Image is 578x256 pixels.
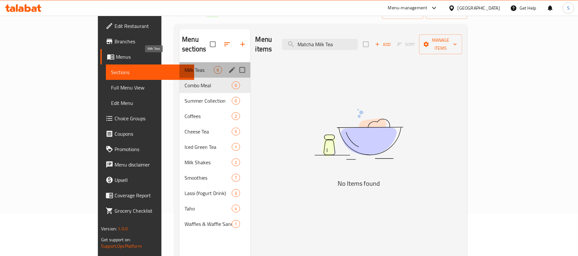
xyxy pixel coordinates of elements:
[179,201,250,216] div: Taho4
[232,205,240,212] div: items
[279,92,439,177] img: dish.svg
[232,144,239,150] span: 1
[100,18,194,34] a: Edit Restaurant
[232,129,239,135] span: 5
[232,97,240,105] div: items
[179,139,250,155] div: Iced Green Tea1
[115,207,189,215] span: Grocery Checklist
[567,4,570,12] span: S
[111,99,189,107] span: Edit Menu
[232,174,240,182] div: items
[232,206,239,212] span: 4
[373,39,393,49] button: Add
[185,189,232,197] span: Lassi (Yogurt Drink)
[232,82,239,89] span: 0
[100,111,194,126] a: Choice Groups
[232,158,240,166] div: items
[101,225,117,233] span: Version:
[116,53,189,61] span: Menus
[393,39,419,49] span: Sort items
[115,192,189,199] span: Coverage Report
[232,220,240,228] div: items
[185,97,232,105] span: Summer Collection
[115,38,189,45] span: Branches
[100,34,194,49] a: Branches
[282,39,358,50] input: search
[185,174,232,182] span: Smoothies
[100,172,194,188] a: Upsell
[179,170,250,185] div: Smoothies7
[185,66,214,74] span: Milk Teas
[206,38,220,51] span: Select all sections
[220,37,235,52] span: Sort sections
[185,128,232,135] span: Cheese Tea
[214,67,221,73] span: 6
[101,235,131,244] span: Get support on:
[115,130,189,138] span: Coupons
[115,115,189,122] span: Choice Groups
[115,145,189,153] span: Promotions
[179,62,250,78] div: Milk Teas6edit
[185,205,232,212] span: Taho
[232,143,240,151] div: items
[255,35,275,54] h2: Menu items
[232,128,240,135] div: items
[179,108,250,124] div: Coffees2
[232,113,239,119] span: 2
[235,37,250,52] button: Add section
[100,203,194,218] a: Grocery Checklist
[214,66,222,74] div: items
[115,22,189,30] span: Edit Restaurant
[232,221,239,227] span: 1
[100,126,194,141] a: Coupons
[373,39,393,49] span: Add item
[115,161,189,168] span: Menu disclaimer
[232,98,239,104] span: 0
[185,143,232,151] span: Iced Green Tea
[179,78,250,93] div: Combo Meal0
[179,124,250,139] div: Cheese Tea5
[106,80,194,95] a: Full Menu View
[101,242,142,250] a: Support.OpsPlatform
[100,157,194,172] a: Menu disclaimer
[106,64,194,80] a: Sections
[458,4,500,12] div: [GEOGRAPHIC_DATA]
[419,34,462,54] button: Manage items
[227,65,237,75] button: edit
[100,49,194,64] a: Menus
[388,4,427,12] div: Menu-management
[100,141,194,157] a: Promotions
[185,81,232,89] span: Combo Meal
[179,155,250,170] div: Milk Shakes2
[111,68,189,76] span: Sections
[232,159,239,166] span: 2
[179,185,250,201] div: Lassi (Yogurt Drink)3
[179,60,250,234] nav: Menu sections
[118,225,128,233] span: 1.0.0
[232,175,239,181] span: 7
[424,36,457,52] span: Manage items
[185,220,232,228] span: Waffles & Waffle Sandwich
[100,188,194,203] a: Coverage Report
[185,158,232,166] span: Milk Shakes
[179,93,250,108] div: Summer Collection0
[106,95,194,111] a: Edit Menu
[374,41,392,48] span: Add
[232,189,240,197] div: items
[185,112,232,120] span: Coffees
[115,176,189,184] span: Upsell
[179,216,250,232] div: Waffles & Waffle Sandwich1
[111,84,189,91] span: Full Menu View
[279,178,439,189] h5: No Items found
[387,9,418,17] span: import
[232,190,239,196] span: 3
[182,35,210,54] h2: Menu sections
[232,112,240,120] div: items
[431,9,462,17] span: export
